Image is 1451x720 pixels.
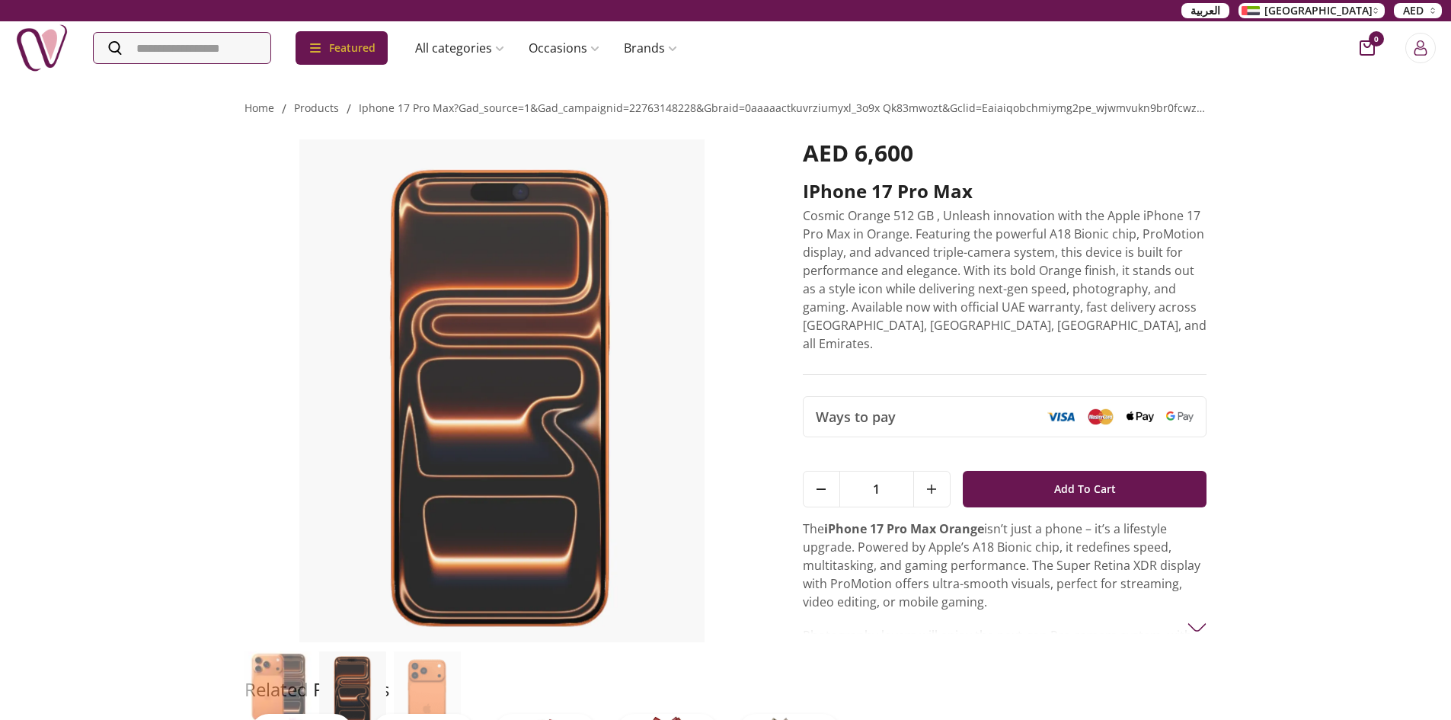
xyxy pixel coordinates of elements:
[1047,411,1075,422] img: Visa
[1369,31,1384,46] span: 0
[1127,411,1154,423] img: Apple Pay
[282,100,286,118] li: /
[1360,40,1375,56] button: cart-button
[1191,3,1220,18] span: العربية
[244,139,760,642] img: iPhone 17 Pro Max iPhone 17 Pro Max iphone gift Apple iPhone 17 Pro Max Orange – 512GB هدايا ايفون
[1087,408,1114,424] img: Mastercard
[963,471,1207,507] button: Add To Cart
[359,101,1318,115] a: iphone 17 pro max?gad_source=1&gad_campaignid=22763148228&gbraid=0aaaaactkuvrziumyxl_3o9x qk83mwo...
[1238,3,1385,18] button: [GEOGRAPHIC_DATA]
[1394,3,1442,18] button: AED
[803,179,1207,203] h2: iPhone 17 Pro Max
[612,33,689,63] a: Brands
[403,33,516,63] a: All categories
[1054,475,1116,503] span: Add To Cart
[1166,411,1194,422] img: Google Pay
[803,520,1207,611] p: The isn’t just a phone – it’s a lifestyle upgrade. Powered by Apple’s A18 Bionic chip, it redefin...
[347,100,351,118] li: /
[803,206,1207,353] p: Cosmic Orange 512 GB , Unleash innovation with the Apple iPhone 17 Pro Max in Orange. Featuring t...
[244,101,274,115] a: Home
[296,31,388,65] div: Featured
[516,33,612,63] a: Occasions
[94,33,270,63] input: Search
[824,520,984,537] strong: iPhone 17 Pro Max Orange
[1405,33,1436,63] button: Login
[294,101,339,115] a: products
[15,21,69,75] img: Nigwa-uae-gifts
[840,472,913,507] span: 1
[1187,618,1207,637] img: arrow
[803,137,913,168] span: AED 6,600
[1264,3,1373,18] span: [GEOGRAPHIC_DATA]
[816,406,896,427] span: Ways to pay
[1242,6,1260,15] img: Arabic_dztd3n.png
[1403,3,1424,18] span: AED
[803,626,1207,718] p: Photography lovers will enjoy the next-gen Pro camera system, with advanced Night Mode, cinematic...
